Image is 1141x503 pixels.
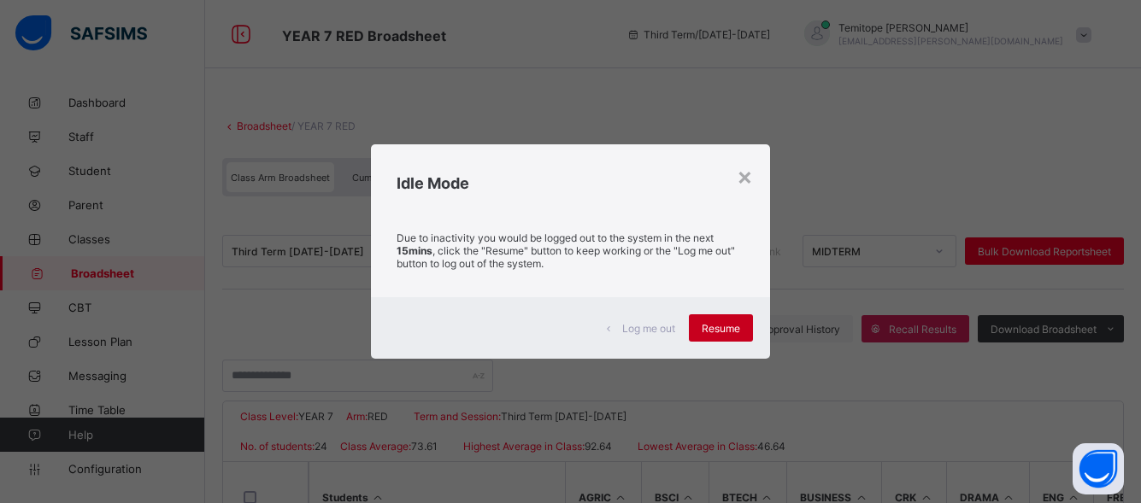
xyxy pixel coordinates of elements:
[1073,443,1124,494] button: Open asap
[397,231,744,270] p: Due to inactivity you would be logged out to the system in the next , click the "Resume" button t...
[737,161,753,190] div: ×
[397,174,744,192] h2: Idle Mode
[702,322,740,335] span: Resume
[397,244,432,257] strong: 15mins
[622,322,675,335] span: Log me out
